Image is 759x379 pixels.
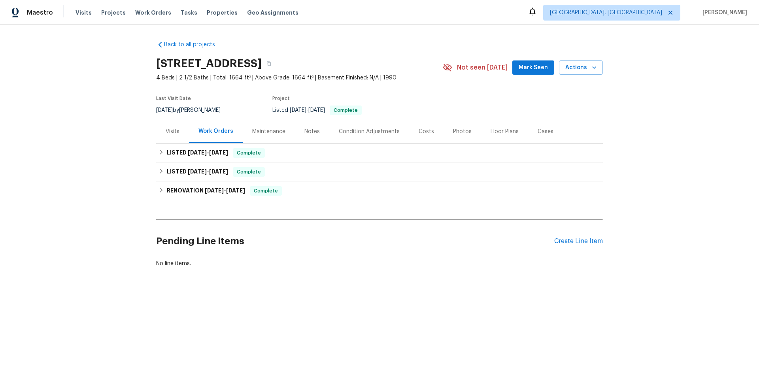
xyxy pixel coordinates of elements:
[156,223,554,260] h2: Pending Line Items
[453,128,472,136] div: Photos
[252,128,285,136] div: Maintenance
[554,238,603,245] div: Create Line Item
[491,128,519,136] div: Floor Plans
[457,64,508,72] span: Not seen [DATE]
[290,107,306,113] span: [DATE]
[209,150,228,155] span: [DATE]
[156,181,603,200] div: RENOVATION [DATE]-[DATE]Complete
[308,107,325,113] span: [DATE]
[156,260,603,268] div: No line items.
[156,74,443,82] span: 4 Beds | 2 1/2 Baths | Total: 1664 ft² | Above Grade: 1664 ft² | Basement Finished: N/A | 1990
[156,106,230,115] div: by [PERSON_NAME]
[247,9,298,17] span: Geo Assignments
[156,107,173,113] span: [DATE]
[339,128,400,136] div: Condition Adjustments
[565,63,597,73] span: Actions
[234,149,264,157] span: Complete
[198,127,233,135] div: Work Orders
[205,188,245,193] span: -
[699,9,747,17] span: [PERSON_NAME]
[156,162,603,181] div: LISTED [DATE]-[DATE]Complete
[304,128,320,136] div: Notes
[156,60,262,68] h2: [STREET_ADDRESS]
[207,9,238,17] span: Properties
[181,10,197,15] span: Tasks
[188,169,207,174] span: [DATE]
[559,60,603,75] button: Actions
[166,128,179,136] div: Visits
[167,148,228,158] h6: LISTED
[272,96,290,101] span: Project
[188,169,228,174] span: -
[538,128,553,136] div: Cases
[27,9,53,17] span: Maestro
[205,188,224,193] span: [DATE]
[188,150,228,155] span: -
[101,9,126,17] span: Projects
[188,150,207,155] span: [DATE]
[519,63,548,73] span: Mark Seen
[234,168,264,176] span: Complete
[167,167,228,177] h6: LISTED
[156,41,232,49] a: Back to all projects
[290,107,325,113] span: -
[226,188,245,193] span: [DATE]
[251,187,281,195] span: Complete
[262,57,276,71] button: Copy Address
[76,9,92,17] span: Visits
[156,96,191,101] span: Last Visit Date
[135,9,171,17] span: Work Orders
[512,60,554,75] button: Mark Seen
[167,186,245,196] h6: RENOVATION
[419,128,434,136] div: Costs
[550,9,662,17] span: [GEOGRAPHIC_DATA], [GEOGRAPHIC_DATA]
[209,169,228,174] span: [DATE]
[330,108,361,113] span: Complete
[272,107,362,113] span: Listed
[156,143,603,162] div: LISTED [DATE]-[DATE]Complete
